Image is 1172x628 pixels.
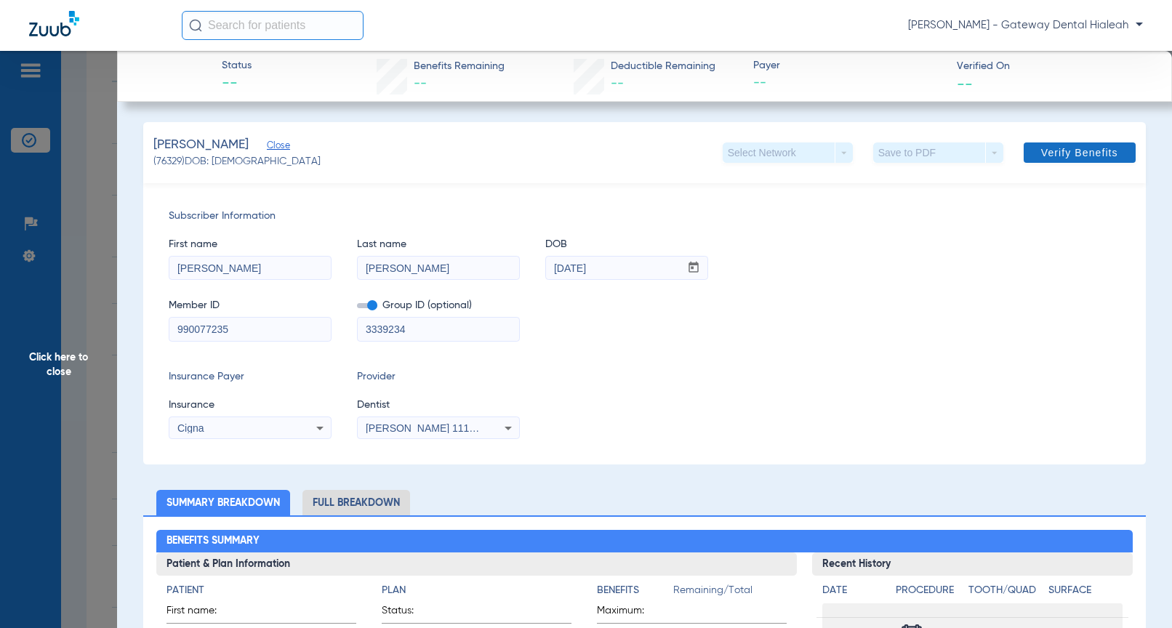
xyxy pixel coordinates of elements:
span: DOB [545,237,708,252]
h3: Recent History [812,552,1133,576]
h4: Benefits [597,583,673,598]
span: Subscriber Information [169,209,1120,224]
h2: Benefits Summary [156,530,1133,553]
app-breakdown-title: Date [822,583,883,603]
span: -- [753,74,944,92]
span: First name: [166,603,238,623]
app-breakdown-title: Tooth/Quad [968,583,1043,603]
app-breakdown-title: Surface [1048,583,1123,603]
span: -- [957,76,973,91]
span: Group ID (optional) [357,298,520,313]
li: Summary Breakdown [156,490,290,515]
h4: Plan [382,583,571,598]
span: [PERSON_NAME] - Gateway Dental Hialeah [908,18,1143,33]
span: Verify Benefits [1041,147,1118,158]
h4: Patient [166,583,356,598]
span: [PERSON_NAME] 1114185550 [366,422,509,434]
iframe: Chat Widget [1099,558,1172,628]
li: Full Breakdown [302,490,410,515]
span: Status: [382,603,453,623]
input: Search for patients [182,11,364,40]
app-breakdown-title: Procedure [896,583,963,603]
span: Member ID [169,298,332,313]
h4: Procedure [896,583,963,598]
img: Zuub Logo [29,11,79,36]
span: Remaining/Total [673,583,787,603]
span: Deductible Remaining [611,59,715,74]
button: Open calendar [680,257,708,280]
span: Verified On [957,59,1148,74]
h3: Patient & Plan Information [156,552,798,576]
span: -- [414,77,427,90]
h4: Surface [1048,583,1123,598]
span: -- [611,77,624,90]
button: Verify Benefits [1024,142,1136,163]
h4: Tooth/Quad [968,583,1043,598]
span: -- [222,74,252,94]
span: Provider [357,369,520,385]
span: [PERSON_NAME] [153,136,249,154]
span: Maximum: [597,603,668,623]
span: Dentist [357,398,520,413]
span: First name [169,237,332,252]
span: Benefits Remaining [414,59,505,74]
span: Close [267,140,280,154]
span: Insurance Payer [169,369,332,385]
span: Insurance [169,398,332,413]
span: Payer [753,58,944,73]
img: Search Icon [189,19,202,32]
h4: Date [822,583,883,598]
span: Cigna [177,422,204,434]
span: Last name [357,237,520,252]
span: Status [222,58,252,73]
app-breakdown-title: Benefits [597,583,673,603]
span: (76329) DOB: [DEMOGRAPHIC_DATA] [153,154,321,169]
